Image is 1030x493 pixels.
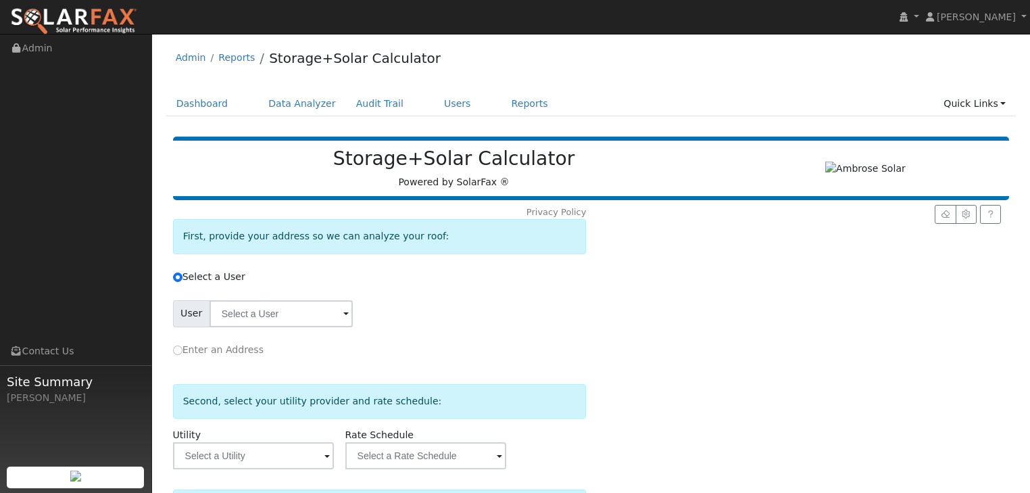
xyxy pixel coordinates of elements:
a: Storage+Solar Calculator [269,50,441,66]
span: User [173,300,210,327]
a: Data Analyzer [258,91,346,116]
input: Select a Utility [173,442,334,469]
input: Select a User [210,300,353,327]
button: Settings [956,205,977,224]
a: Privacy Policy [526,207,587,217]
input: Select a Rate Schedule [345,442,506,469]
button: Clear Data [935,205,956,224]
span: Site Summary [7,373,145,391]
label: Select a User [173,270,245,284]
a: Help Link [980,205,1001,224]
div: [PERSON_NAME] [7,391,145,405]
span: Alias: None [345,429,414,440]
a: Audit Trail [346,91,414,116]
a: Dashboard [166,91,239,116]
a: Admin [176,52,206,63]
label: Enter an Address [173,343,264,357]
label: Utility [173,428,201,442]
img: SolarFax [10,7,137,36]
input: Select a User [173,273,182,282]
div: First, provide your address so we can analyze your roof: [173,219,587,254]
a: Users [434,91,481,116]
div: Second, select your utility provider and rate schedule: [173,384,587,419]
a: Reports [218,52,255,63]
a: Reports [501,91,558,116]
a: Quick Links [933,91,1016,116]
h2: Storage+Solar Calculator [187,147,721,170]
input: Enter an Address [173,346,182,355]
div: Powered by SolarFax ® [180,147,729,189]
img: Ambrose Solar [825,162,906,176]
span: [PERSON_NAME] [937,11,1016,22]
img: retrieve [70,471,81,482]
